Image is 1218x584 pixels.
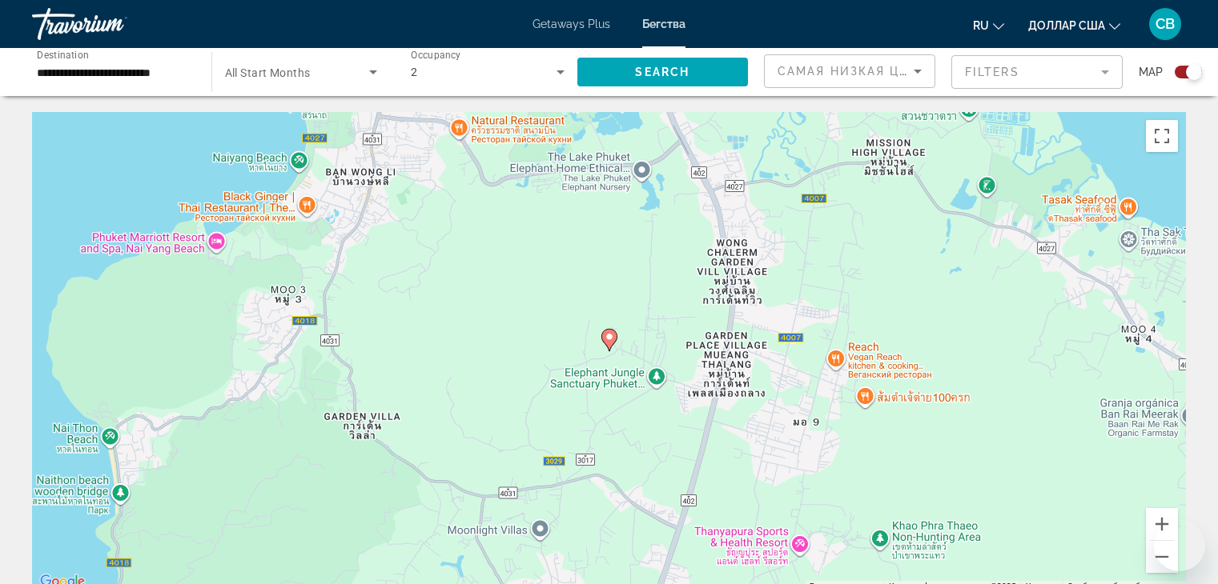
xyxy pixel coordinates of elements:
[635,66,689,78] span: Search
[973,14,1004,37] button: Изменить язык
[37,49,89,60] span: Destination
[1139,61,1163,83] span: Map
[533,18,610,30] a: Getaways Plus
[577,58,749,86] button: Search
[411,50,461,61] span: Occupancy
[1146,508,1178,540] button: Увеличить
[225,66,311,79] span: All Start Months
[1146,120,1178,152] button: Включить полноэкранный режим
[411,66,417,78] span: 2
[642,18,685,30] a: Бегства
[1146,541,1178,573] button: Уменьшить
[1154,520,1205,571] iframe: Кнопка запуска окна обмена сообщениями
[1156,15,1175,32] font: СВ
[951,54,1123,90] button: Filter
[778,62,922,81] mat-select: Sort by
[1144,7,1186,41] button: Меню пользователя
[32,3,192,45] a: Травориум
[1028,19,1105,32] font: доллар США
[973,19,989,32] font: ru
[1028,14,1120,37] button: Изменить валюту
[778,65,927,78] span: Самая низкая цена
